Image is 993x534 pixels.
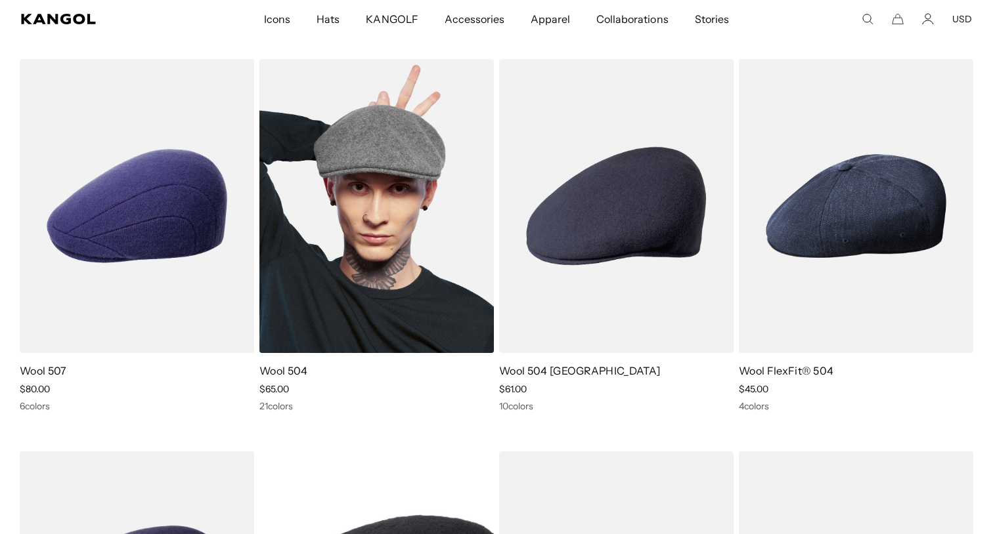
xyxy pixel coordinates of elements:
[259,383,289,395] span: $65.00
[20,400,254,412] div: 6 colors
[259,400,494,412] div: 21 colors
[739,364,833,377] a: Wool FlexFit® 504
[499,383,527,395] span: $61.00
[20,364,67,377] a: Wool 507
[20,383,50,395] span: $80.00
[892,13,904,25] button: Cart
[499,400,734,412] div: 10 colors
[739,400,973,412] div: 4 colors
[499,364,660,377] a: Wool 504 [GEOGRAPHIC_DATA]
[499,59,734,353] img: Wool 504 USA
[862,13,873,25] summary: Search here
[739,383,768,395] span: $45.00
[922,13,934,25] a: Account
[21,14,174,24] a: Kangol
[259,364,308,377] a: Wool 504
[952,13,972,25] button: USD
[20,59,254,353] img: Wool 507
[739,59,973,353] img: Wool FlexFit® 504
[259,59,494,353] img: Wool 504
